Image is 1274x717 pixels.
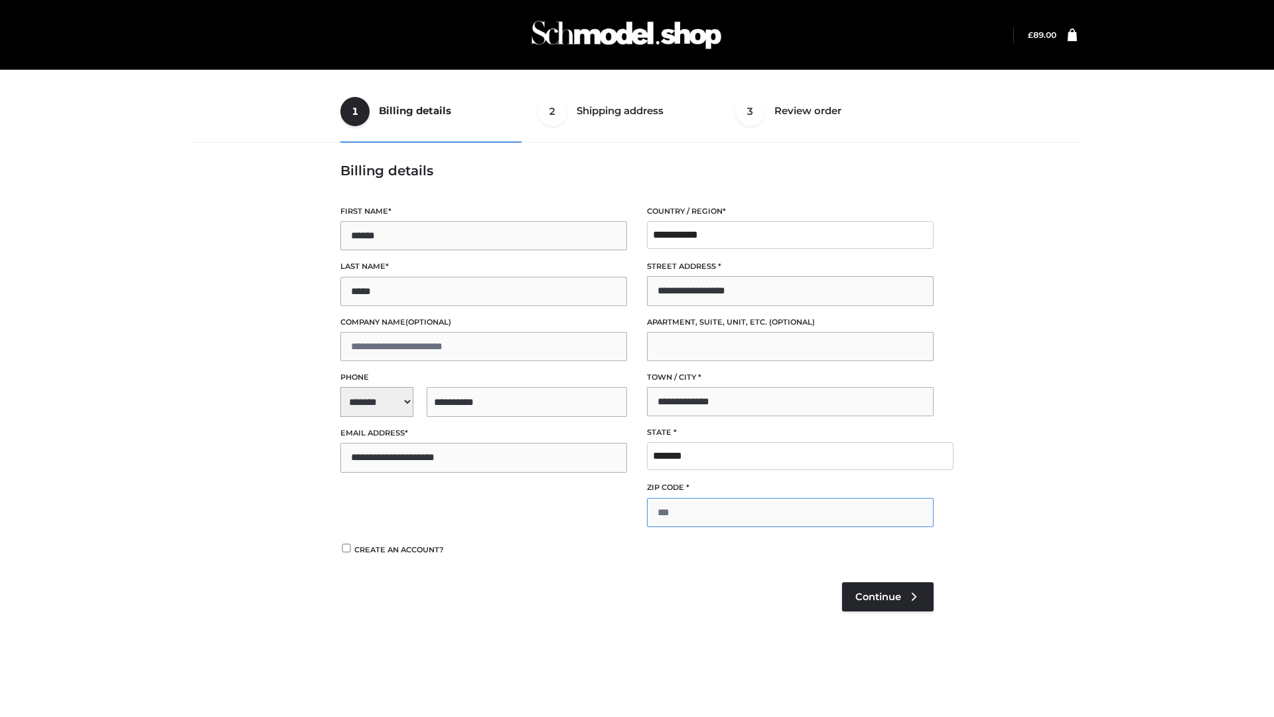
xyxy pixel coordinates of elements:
label: ZIP Code [647,481,934,494]
label: Town / City [647,371,934,384]
label: Street address [647,260,934,273]
label: Email address [340,427,627,439]
span: £ [1028,30,1033,40]
a: £89.00 [1028,30,1056,40]
span: (optional) [405,317,451,327]
label: Apartment, suite, unit, etc. [647,316,934,329]
label: State [647,426,934,439]
span: Create an account? [354,545,444,554]
label: Last name [340,260,627,273]
label: Country / Region [647,205,934,218]
bdi: 89.00 [1028,30,1056,40]
label: First name [340,205,627,218]
label: Company name [340,316,627,329]
img: Schmodel Admin 964 [527,9,726,61]
span: (optional) [769,317,815,327]
input: Create an account? [340,544,352,552]
span: Continue [855,591,901,603]
label: Phone [340,371,627,384]
h3: Billing details [340,163,934,179]
a: Continue [842,582,934,611]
